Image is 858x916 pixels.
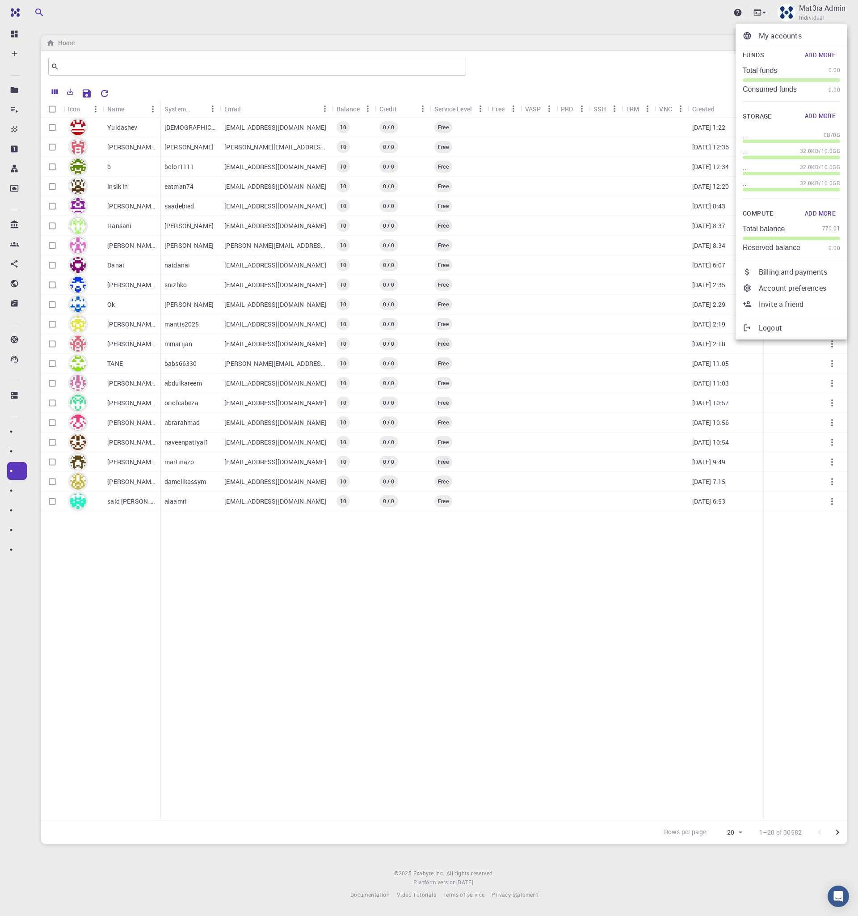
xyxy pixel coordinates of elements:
[759,299,840,310] p: Invite a friend
[829,66,840,75] span: 0.00
[824,131,831,140] span: 0B
[743,163,748,172] p: ...
[759,322,840,333] p: Logout
[821,147,840,156] span: 10.0GB
[19,6,51,14] span: Support
[800,206,840,221] button: Add More
[800,48,840,62] button: Add More
[821,163,840,172] span: 10.0GB
[743,111,772,122] span: Storage
[822,224,840,233] span: 770.01
[819,179,821,188] span: /
[743,67,777,75] p: Total funds
[800,147,819,156] span: 32.0KB
[743,208,774,219] span: Compute
[829,85,840,94] span: 0.00
[759,283,840,293] p: Account preferences
[743,85,797,93] p: Consumed funds
[743,131,748,140] p: ...
[743,50,764,61] span: Funds
[833,131,840,140] span: 0B
[743,244,800,252] p: Reserved balance
[736,320,847,336] a: Logout
[828,886,849,907] div: Open Intercom Messenger
[831,131,833,140] span: /
[759,267,840,277] p: Billing and payments
[736,28,847,44] a: My accounts
[800,109,840,123] button: Add More
[800,179,819,188] span: 32.0KB
[829,244,840,253] span: 0.00
[821,179,840,188] span: 10.0GB
[819,147,821,156] span: /
[743,225,785,233] p: Total balance
[743,147,748,156] p: ...
[743,179,748,188] p: ...
[759,30,840,41] p: My accounts
[800,163,819,172] span: 32.0KB
[736,264,847,280] a: Billing and payments
[819,163,821,172] span: /
[736,280,847,296] a: Account preferences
